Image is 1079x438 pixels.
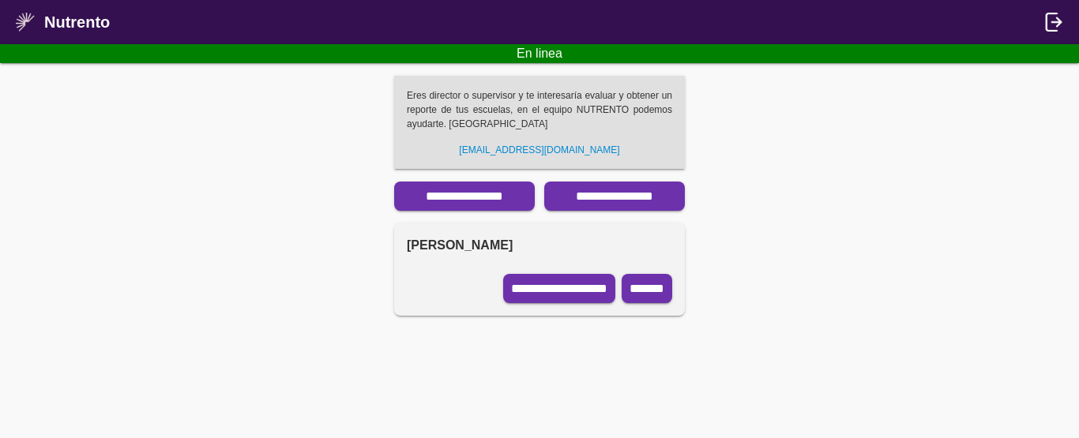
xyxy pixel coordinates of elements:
[407,88,672,131] p: Eres director o supervisor y te interesaría evaluar y obtener un reporte de tus escuelas, en el e...
[407,144,672,156] a: [EMAIL_ADDRESS][DOMAIN_NAME]
[38,9,1041,35] h2: Nutrento
[13,9,38,35] img: favicon
[407,236,672,255] p: [PERSON_NAME]
[1041,9,1066,35] img: logout-icon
